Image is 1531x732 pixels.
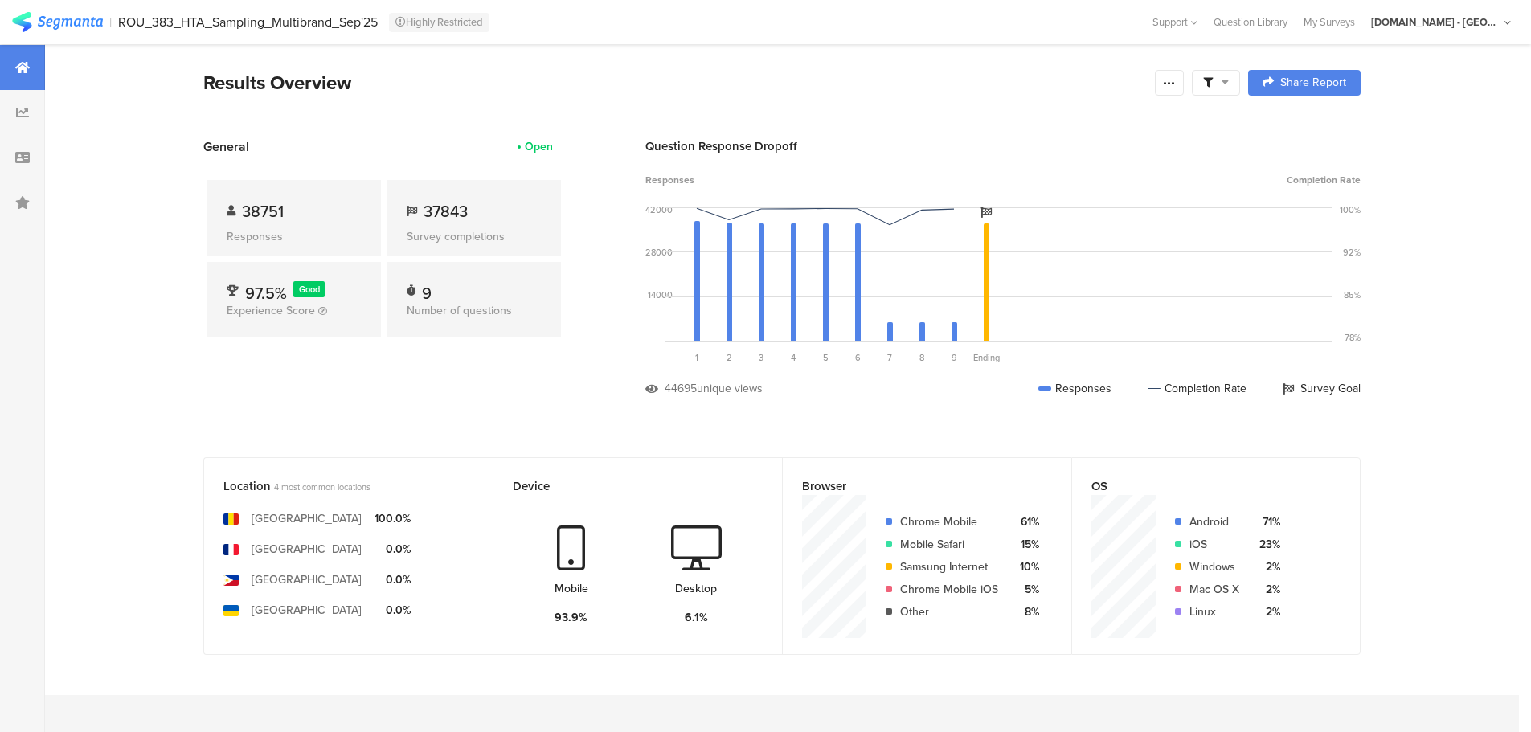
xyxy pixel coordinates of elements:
img: segmanta logo [12,12,103,32]
div: 2% [1252,558,1280,575]
span: 97.5% [245,281,287,305]
div: 100.0% [375,510,411,527]
div: 44695 [665,380,697,397]
div: Samsung Internet [900,558,998,575]
i: Survey Goal [980,207,992,218]
span: Number of questions [407,302,512,319]
span: 5 [823,351,829,364]
div: Device [513,477,736,495]
div: [GEOGRAPHIC_DATA] [252,571,362,588]
div: 9 [422,281,432,297]
div: 0.0% [375,541,411,558]
div: Android [1189,513,1239,530]
div: 100% [1340,203,1361,216]
span: 38751 [242,199,284,223]
div: 15% [1011,536,1039,553]
div: [GEOGRAPHIC_DATA] [252,510,362,527]
div: Question Response Dropoff [645,137,1361,155]
div: OS [1091,477,1314,495]
div: Other [900,603,998,620]
div: Responses [1038,380,1111,397]
div: 14000 [648,288,673,301]
span: 3 [759,351,763,364]
div: [GEOGRAPHIC_DATA] [252,602,362,619]
div: Ending [970,351,1002,364]
div: Chrome Mobile iOS [900,581,998,598]
div: 10% [1011,558,1039,575]
span: 4 most common locations [274,481,370,493]
span: 1 [695,351,698,364]
div: Desktop [675,580,717,597]
span: 2 [727,351,732,364]
div: [GEOGRAPHIC_DATA] [252,541,362,558]
div: iOS [1189,536,1239,553]
div: Mobile Safari [900,536,998,553]
div: Completion Rate [1148,380,1246,397]
a: Question Library [1206,14,1296,30]
div: ROU_383_HTA_Sampling_Multibrand_Sep'25 [118,14,378,30]
div: Mobile [555,580,588,597]
div: Survey completions [407,228,542,245]
div: 8% [1011,603,1039,620]
div: 42000 [645,203,673,216]
span: 8 [919,351,924,364]
div: Responses [227,228,362,245]
div: Location [223,477,447,495]
div: [DOMAIN_NAME] - [GEOGRAPHIC_DATA] [1371,14,1500,30]
div: | [109,13,112,31]
span: Share Report [1280,77,1346,88]
div: 28000 [645,246,673,259]
span: General [203,137,249,156]
a: My Surveys [1296,14,1363,30]
span: 4 [791,351,796,364]
div: 5% [1011,581,1039,598]
div: Browser [802,477,1025,495]
span: Completion Rate [1287,173,1361,187]
div: 23% [1252,536,1280,553]
span: 7 [887,351,892,364]
span: Experience Score [227,302,315,319]
div: Results Overview [203,68,1147,97]
div: Open [525,138,553,155]
div: 0.0% [375,571,411,588]
div: Support [1152,10,1197,35]
span: 37843 [424,199,468,223]
div: 2% [1252,603,1280,620]
div: Survey Goal [1283,380,1361,397]
div: Highly Restricted [389,13,489,32]
div: unique views [697,380,763,397]
div: 71% [1252,513,1280,530]
div: Windows [1189,558,1239,575]
div: 93.9% [555,609,587,626]
div: 2% [1252,581,1280,598]
div: Linux [1189,603,1239,620]
span: Good [299,283,320,296]
span: 9 [952,351,957,364]
div: 78% [1345,331,1361,344]
div: Mac OS X [1189,581,1239,598]
div: 85% [1344,288,1361,301]
div: 61% [1011,513,1039,530]
div: 6.1% [685,609,708,626]
span: 6 [855,351,861,364]
div: 0.0% [375,602,411,619]
span: Responses [645,173,694,187]
div: Chrome Mobile [900,513,998,530]
div: 92% [1343,246,1361,259]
